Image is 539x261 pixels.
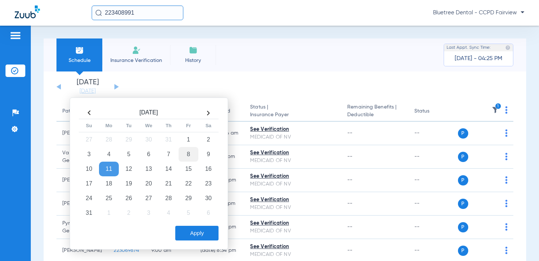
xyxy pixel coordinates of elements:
th: Remaining Benefits | [341,101,408,122]
span: P [458,152,468,162]
div: See Verification [250,243,335,251]
span: Schedule [62,57,97,64]
span: -- [347,248,353,253]
img: group-dot-blue.svg [505,106,507,114]
div: MEDICAID OF NV [250,204,335,212]
img: last sync help info [505,45,510,50]
img: group-dot-blue.svg [505,129,507,137]
span: History [176,57,210,64]
button: Apply [175,226,219,240]
img: Manual Insurance Verification [132,46,141,55]
img: x.svg [489,153,496,160]
div: See Verification [250,173,335,180]
span: Bluetree Dental - CCPD Fairview [433,9,524,16]
th: Status [408,101,458,122]
li: [DATE] [66,79,110,95]
div: See Verification [250,149,335,157]
span: Deductible [347,111,402,119]
div: MEDICAID OF NV [250,133,335,141]
img: x.svg [489,200,496,207]
div: See Verification [250,126,335,133]
span: 223069874 [114,248,139,253]
img: Search Icon [95,10,102,16]
div: MEDICAID OF NV [250,157,335,165]
span: Insurance Payer [250,111,335,119]
span: -- [347,177,353,183]
td: -- [408,216,458,239]
img: hamburger-icon [10,31,21,40]
img: group-dot-blue.svg [505,200,507,207]
div: MEDICAID OF NV [250,180,335,188]
td: -- [408,122,458,145]
th: Status | [244,101,341,122]
span: -- [347,130,353,136]
img: x.svg [489,223,496,231]
div: Patient Name [62,107,102,115]
div: See Verification [250,220,335,227]
img: Schedule [75,46,84,55]
a: [DATE] [66,88,110,95]
img: x.svg [489,129,496,137]
div: See Verification [250,196,335,204]
img: group-dot-blue.svg [505,176,507,184]
div: Patient Name [62,107,95,115]
span: -- [347,154,353,159]
td: -- [408,169,458,192]
img: group-dot-blue.svg [505,223,507,231]
span: P [458,199,468,209]
span: Last Appt. Sync Time: [447,44,491,51]
td: -- [408,145,458,169]
span: [DATE] - 04:25 PM [455,55,502,62]
i: 1 [495,103,502,110]
img: x.svg [489,247,496,254]
div: MEDICAID OF NV [250,251,335,258]
img: Zuub Logo [15,5,40,18]
iframe: Chat Widget [502,226,539,261]
img: x.svg [489,176,496,184]
input: Search for patients [92,5,183,20]
span: P [458,246,468,256]
img: group-dot-blue.svg [505,153,507,160]
img: History [189,46,198,55]
div: MEDICAID OF NV [250,227,335,235]
td: -- [408,192,458,216]
span: Insurance Verification [108,57,165,64]
img: filter.svg [492,106,499,114]
th: [DATE] [99,107,198,119]
span: P [458,222,468,232]
span: -- [347,224,353,229]
span: P [458,175,468,185]
span: -- [347,201,353,206]
span: P [458,128,468,139]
